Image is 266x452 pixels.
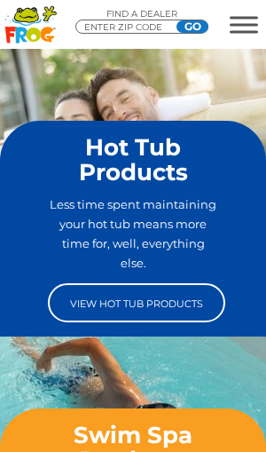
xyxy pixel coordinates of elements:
p: Less time spent maintaining your hot tub means more time for, well, everything else. [48,194,218,273]
input: Zip Code Form [82,20,189,35]
h2: Hot Tub Products [48,135,218,186]
p: Find A Dealer [75,9,208,20]
button: MENU [230,16,258,33]
a: View Hot Tub Products [48,283,225,322]
input: GO [176,20,208,33]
